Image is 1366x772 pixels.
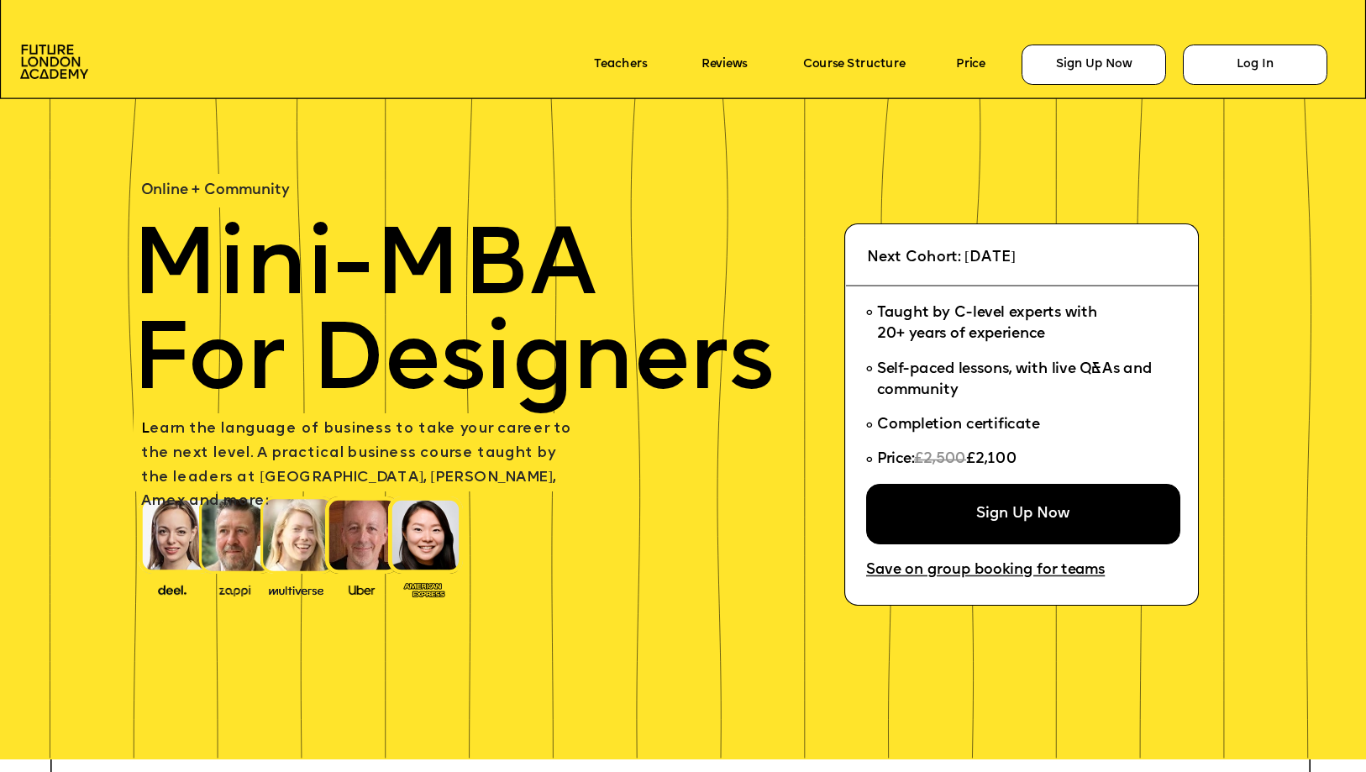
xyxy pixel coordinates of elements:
span: Online + Community [141,184,289,198]
a: Teachers [594,58,648,71]
img: image-b7d05013-d886-4065-8d38-3eca2af40620.png [264,580,328,598]
span: earn the language of business to take your career to the next level. A practical business course ... [141,423,576,509]
img: image-b2f1584c-cbf7-4a77-bbe0-f56ae6ee31f2.png [208,581,262,596]
a: Reviews [701,58,747,71]
span: L [141,423,150,437]
img: image-93eab660-639c-4de6-957c-4ae039a0235a.png [397,579,451,599]
span: Mini-MBA [131,223,596,318]
span: Completion certificate [876,418,1039,432]
a: Save on group booking for teams [866,563,1105,579]
span: £2,500 [914,453,966,467]
img: image-99cff0b2-a396-4aab-8550-cf4071da2cb9.png [335,581,389,596]
span: Self-paced lessons, with live Q&As and community [876,362,1155,398]
span: £2,100 [966,453,1017,467]
span: Taught by C-level experts with 20+ years of experience [876,306,1096,342]
img: image-388f4489-9820-4c53-9b08-f7df0b8d4ae2.png [145,580,199,598]
span: Next Cohort: [DATE] [867,251,1016,265]
span: Price: [876,453,913,467]
span: For Designers [131,318,774,412]
a: Course Structure [803,58,906,71]
img: image-aac980e9-41de-4c2d-a048-f29dd30a0068.png [20,45,88,79]
a: Price [956,58,985,71]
